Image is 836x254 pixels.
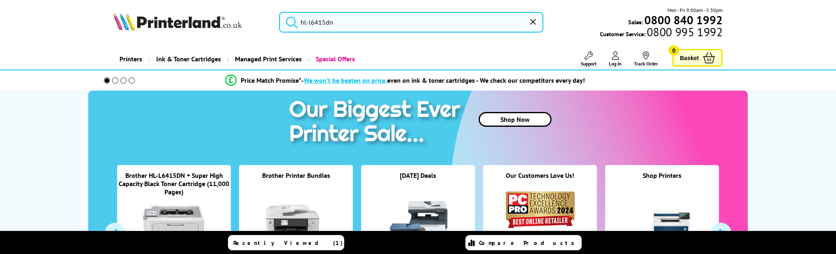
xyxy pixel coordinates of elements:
span: Mon - Fri 9:00am - 5:30pm [667,6,723,14]
li: modal_Promise [92,73,718,88]
a: Brother HL-L6415DN + Super High Capacity Black Toner Cartridge (11,000 Pages) [119,171,229,196]
span: Support [581,61,596,67]
div: Our Customers Love Us! [483,171,597,190]
span: Log In [609,61,622,67]
span: 0 [669,45,679,56]
a: Recently Viewed (1) [228,235,344,250]
span: Customer Service: [600,28,723,38]
img: Printerland Logo [113,12,242,30]
span: Compare Products [479,239,579,247]
span: Ink & Toner Cartridges [156,49,221,70]
a: Special Offers [308,49,361,70]
a: Ink & Toner Cartridges [148,49,227,70]
a: Compare Products [465,235,582,250]
a: 0800 840 1992 [643,16,723,24]
div: Shop Printers [605,171,719,190]
span: 0800 995 1992 [646,28,723,36]
span: Price Match Promise* [241,76,301,84]
a: Shop Now [479,112,552,127]
b: 0800 840 1992 [644,12,723,28]
a: Log In [609,51,622,67]
a: Managed Print Services [227,49,308,70]
a: Support [581,51,596,67]
div: [DATE] Deals [361,171,475,190]
a: Basket 0 [672,49,723,67]
span: Basket [680,52,699,63]
a: Track Order [634,51,658,67]
span: Sales: [628,18,643,26]
span: We won’t be beaten on price, [304,76,387,84]
a: Printers [113,49,148,70]
a: Printerland Logo [113,12,269,32]
div: - even on ink & toner cartridges - We check our competitors every day! [301,76,585,84]
span: Recently Viewed (1) [233,239,343,247]
img: printer sale [285,91,469,155]
a: Brother Printer Bundles [262,171,330,179]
